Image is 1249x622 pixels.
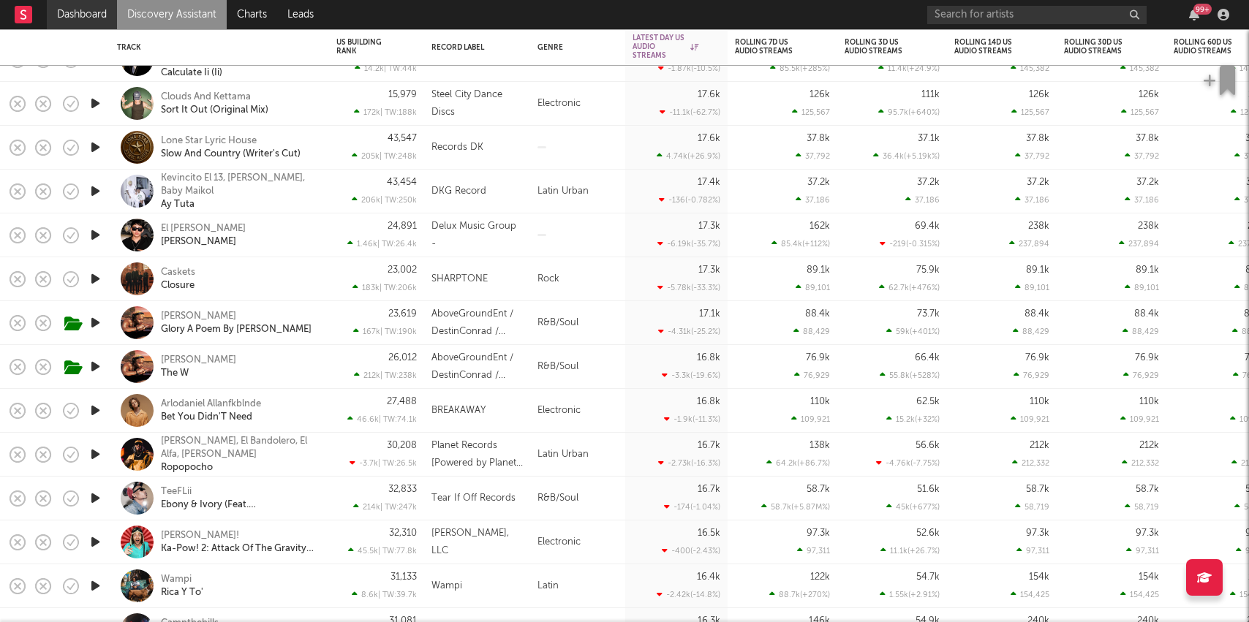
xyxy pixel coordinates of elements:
div: 17.3k [698,221,720,231]
button: 99+ [1189,9,1199,20]
div: 89.1k [1026,265,1049,275]
div: 212k [1139,441,1159,450]
div: Ebony & Ivory (Feat. [PERSON_NAME]) [explicit] [161,498,318,512]
div: -1.87k ( -10.5 % ) [658,64,720,73]
a: Ay Tuta [161,198,195,211]
div: 89.1k [807,265,830,275]
div: 1.46k | TW: 26.4k [336,239,417,249]
div: 52.6k [916,528,940,538]
div: 37,792 [1015,151,1049,161]
div: 17.3k [698,265,720,275]
div: 183k | TW: 206k [336,283,417,292]
div: 110k [1139,397,1159,406]
div: -136 ( -0.782 % ) [659,195,720,205]
div: 76,929 [1123,371,1159,380]
div: -5.78k ( -33.3 % ) [657,283,720,292]
div: -4.76k ( -7.75 % ) [876,458,940,468]
div: -3.3k ( -19.6 % ) [662,371,720,380]
div: 37.8k [1136,134,1159,143]
a: [PERSON_NAME] [161,235,236,249]
div: 154k [1029,572,1049,582]
div: 58.7k [1136,485,1159,494]
div: BREAKAWAY [431,402,486,420]
div: 37.2k [917,178,940,187]
div: -11.1k ( -62.7 % ) [660,107,720,117]
div: 16.8k [697,353,720,363]
div: 58,719 [1015,502,1049,512]
div: The W [161,367,189,380]
div: 16.7k [698,485,720,494]
div: -219 ( -0.315 % ) [880,239,940,249]
div: 88.4k [1134,309,1159,319]
div: 89,101 [796,283,830,292]
div: 212,332 [1012,458,1049,468]
div: Rolling 3D US Audio Streams [845,38,918,56]
div: Rolling 14D US Audio Streams [954,38,1027,56]
div: 17.6k [698,90,720,99]
div: Rock [530,257,625,301]
div: 110k [1030,397,1049,406]
div: Steel City Dance Discs [431,86,523,121]
div: 16.7k [698,441,720,450]
div: Ropopocho [161,461,213,474]
div: Bet You Didn'T Need [161,411,252,424]
div: US Building Rank [336,38,395,56]
div: 76.9k [1135,353,1159,363]
div: 31,133 [390,572,417,582]
div: 154,425 [1011,590,1049,599]
div: 138k [810,441,830,450]
div: 43,547 [388,134,417,143]
div: 32,310 [389,528,417,538]
div: 76.9k [806,353,830,363]
div: 145,382 [1120,64,1159,73]
a: Slow And Country (Writer's Cut) [161,148,301,161]
div: -400 ( -2.43 % ) [662,546,720,555]
a: Clouds And Kettama [161,91,251,104]
div: Electronic [530,82,625,126]
div: 17.1k [699,309,720,319]
div: Rolling 7D US Audio Streams [735,38,808,56]
div: 37,186 [796,195,830,205]
div: 37,792 [1125,151,1159,161]
div: DKG Record [431,183,486,200]
div: 172k | TW: 188k [336,107,417,117]
div: 62.5k [916,397,940,406]
div: 51.6k [917,485,940,494]
div: 126k [1029,90,1049,99]
div: Glory A Poem By [PERSON_NAME] [161,323,312,336]
div: 109,921 [791,414,830,424]
div: Lone Star Lyric House [161,134,257,148]
a: El [PERSON_NAME] [161,222,246,235]
div: Genre [537,43,611,52]
a: Arlodaniel Allanfkblnde [161,398,261,411]
div: 88.7k ( +270 % ) [769,590,830,599]
div: 122k [810,572,830,582]
div: 167k | TW: 190k [336,327,417,336]
div: 126k [810,90,830,99]
div: Sort It Out (Original Mix) [161,104,268,117]
a: TeeFLii [161,485,192,498]
div: 32,833 [388,485,417,494]
div: 109,921 [1120,414,1159,424]
a: [PERSON_NAME]! [161,529,239,542]
div: 237,894 [1009,239,1049,249]
div: -174 ( -1.04 % ) [664,502,720,512]
div: Delux Music Group - [431,218,523,253]
div: 88.4k [805,309,830,319]
div: Records DK [431,139,483,156]
div: 64.2k ( +86.7 % ) [766,458,830,468]
div: 62.7k ( +476 % ) [879,283,940,292]
div: 37.1k [918,134,940,143]
a: [PERSON_NAME] [161,354,236,367]
div: 26,012 [388,353,417,363]
div: Rolling 60D US Audio Streams [1174,38,1247,56]
div: 145,382 [1011,64,1049,73]
div: 85.4k ( +112 % ) [771,239,830,249]
div: 24,891 [388,221,417,231]
div: Closure [161,279,195,292]
div: 111k [921,90,940,99]
div: 16.4k [697,572,720,582]
div: 45k ( +677 % ) [886,502,940,512]
div: 237,894 [1119,239,1159,249]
